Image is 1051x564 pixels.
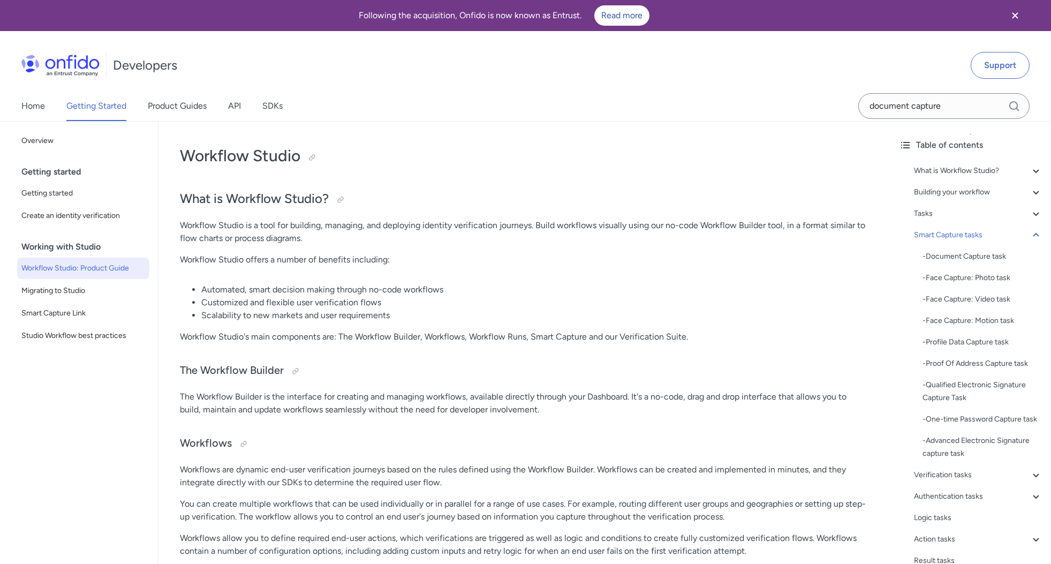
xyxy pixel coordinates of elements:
[201,283,869,296] li: Automated, smart decision making through no-code workflows
[923,434,1042,460] a: -Advanced Electronic Signature capture task
[180,330,869,343] p: Workflow Studio's main components are: The Workflow Builder, Workflows, Workflow Runs, Smart Capt...
[923,336,1042,349] div: - Profile Data Capture task
[13,5,995,26] div: Following the acquisition, Onfido is now known as Entrust.
[1009,9,1022,22] svg: Close banner
[21,329,145,342] span: Studio Workflow best practices
[21,307,145,320] span: Smart Capture Link
[262,91,283,121] a: SDKs
[17,325,149,347] a: Studio Workflow best practices
[923,293,1042,306] a: -Face Capture: Video task
[180,498,869,523] p: You can create multiple workflows that can be used individually or in parallel for a range of use...
[923,314,1042,327] div: - Face Capture: Motion task
[180,253,869,266] p: Workflow Studio offers a number of benefits including:
[923,250,1042,263] div: - Document Capture task
[923,413,1042,426] a: -One-time Password Capture task
[923,357,1042,370] a: -Proof Of Address Capture task
[21,91,45,121] a: Home
[180,145,869,167] h1: Workflow Studio
[228,91,241,121] a: API
[17,280,149,302] a: Migrating to Studio
[201,309,869,322] li: Scalability to new markets and user requirements
[594,5,649,26] a: Read more
[914,469,1042,482] a: Verification tasks
[914,533,1042,546] a: Action tasks
[995,2,1035,29] button: Close banner
[923,379,1042,404] div: - Qualified Electronic Signature Capture Task
[17,130,149,152] a: Overview
[21,161,154,183] div: Getting started
[899,139,1042,152] div: Table of contents
[923,272,1042,284] div: - Face Capture: Photo task
[923,272,1042,284] a: -Face Capture: Photo task
[914,207,1042,220] a: Tasks
[201,296,869,309] li: Customized and flexible user verification flows
[21,187,145,200] span: Getting started
[113,57,177,74] h1: Developers
[180,390,869,416] p: The Workflow Builder is the interface for creating and managing workflows, available directly thr...
[923,434,1042,460] div: - Advanced Electronic Signature capture task
[923,250,1042,263] a: -Document Capture task
[17,303,149,324] a: Smart Capture Link
[21,262,145,275] span: Workflow Studio: Product Guide
[21,134,145,147] span: Overview
[66,91,126,121] a: Getting Started
[914,186,1042,199] a: Building your workflow
[21,209,145,222] span: Create an identity verification
[148,91,207,121] a: Product Guides
[914,164,1042,177] a: What is Workflow Studio?
[180,532,869,558] p: Workflows allow you to define required end-user actions, which verifications are triggered as wel...
[17,205,149,227] a: Create an identity verification
[17,258,149,279] a: Workflow Studio: Product Guide
[180,219,869,245] p: Workflow Studio is a tool for building, managing, and deploying identity verification journeys. B...
[17,183,149,204] a: Getting started
[923,379,1042,404] a: -Qualified Electronic Signature Capture Task
[180,435,869,453] h3: Workflows
[914,229,1042,242] a: Smart Capture tasks
[923,413,1042,426] div: - One-time Password Capture task
[180,190,869,208] h2: What is Workflow Studio?
[914,512,1042,524] a: Logic tasks
[858,93,1030,119] input: Onfido search input field
[971,52,1030,79] a: Support
[923,314,1042,327] a: -Face Capture: Motion task
[923,293,1042,306] div: - Face Capture: Video task
[914,490,1042,503] a: Authentication tasks
[21,284,145,297] span: Migrating to Studio
[21,55,100,76] img: Onfido Logo
[180,463,869,489] p: Workflows are dynamic end-user verification journeys based on the rules defined using the Workflo...
[180,363,869,380] h3: The Workflow Builder
[21,236,154,258] div: Working with Studio
[923,357,1042,370] div: - Proof Of Address Capture task
[923,336,1042,349] a: -Profile Data Capture task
